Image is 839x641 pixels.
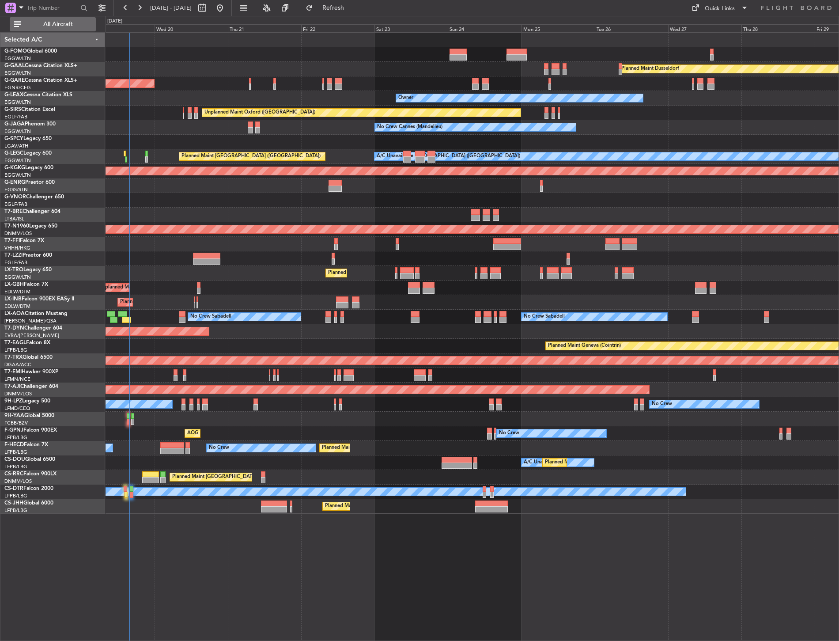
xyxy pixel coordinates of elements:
span: LX-INB [4,296,22,302]
div: Owner [398,91,413,105]
span: F-GPNJ [4,428,23,433]
a: G-SIRSCitation Excel [4,107,55,112]
span: T7-EAGL [4,340,26,345]
span: T7-TRX [4,355,23,360]
a: EGSS/STN [4,186,28,193]
a: EGGW/LTN [4,274,31,281]
div: No Crew [652,398,672,411]
div: No Crew [209,441,229,455]
span: F-HECD [4,442,24,448]
div: Tue 19 [81,24,155,32]
a: T7-BREChallenger 604 [4,209,60,214]
a: LFPB/LBG [4,463,27,470]
a: EGNR/CEG [4,84,31,91]
span: G-LEGC [4,151,23,156]
span: [DATE] - [DATE] [150,4,192,12]
a: EGLF/FAB [4,259,27,266]
div: Thu 21 [228,24,301,32]
div: Wed 27 [668,24,741,32]
div: No Crew [499,427,519,440]
div: Thu 28 [741,24,815,32]
span: G-LEAX [4,92,23,98]
a: 9H-LPZLegacy 500 [4,398,50,404]
a: G-KGKGLegacy 600 [4,165,53,171]
span: T7-LZZI [4,253,23,258]
span: 9H-LPZ [4,398,22,404]
button: Refresh [302,1,355,15]
a: LFPB/LBG [4,347,27,353]
a: F-HECDFalcon 7X [4,442,48,448]
span: G-ENRG [4,180,25,185]
span: G-JAGA [4,121,25,127]
a: EGGW/LTN [4,128,31,135]
div: Mon 25 [522,24,595,32]
a: T7-N1960Legacy 650 [4,224,57,229]
span: LX-GBH [4,282,24,287]
div: AOG Maint Hyères ([GEOGRAPHIC_DATA]-[GEOGRAPHIC_DATA]) [187,427,336,440]
a: T7-EAGLFalcon 8X [4,340,50,345]
div: Planned Maint [GEOGRAPHIC_DATA] ([GEOGRAPHIC_DATA]) [545,456,684,469]
span: G-FOMO [4,49,27,54]
a: LGAV/ATH [4,143,28,149]
a: CS-JHHGlobal 6000 [4,501,53,506]
div: Planned Maint Geneva (Cointrin) [548,339,621,353]
span: G-KGKG [4,165,25,171]
a: LFPB/LBG [4,493,27,499]
a: G-FOMOGlobal 6000 [4,49,57,54]
span: All Aircraft [23,21,93,27]
span: T7-N1960 [4,224,29,229]
a: LX-GBHFalcon 7X [4,282,48,287]
span: T7-FFI [4,238,20,243]
a: EGGW/LTN [4,70,31,76]
a: LX-AOACitation Mustang [4,311,68,316]
a: F-GPNJFalcon 900EX [4,428,57,433]
div: Planned Maint [GEOGRAPHIC_DATA] ([GEOGRAPHIC_DATA]) [181,150,321,163]
a: LFPB/LBG [4,449,27,455]
span: G-VNOR [4,194,26,200]
a: T7-FFIFalcon 7X [4,238,44,243]
a: LTBA/ISL [4,216,24,222]
span: Refresh [315,5,352,11]
a: DNMM/LOS [4,391,32,397]
div: Planned Maint [GEOGRAPHIC_DATA] ([GEOGRAPHIC_DATA]) [322,441,461,455]
a: G-VNORChallenger 650 [4,194,64,200]
a: G-SPCYLegacy 650 [4,136,52,141]
button: Quick Links [687,1,752,15]
a: [PERSON_NAME]/QSA [4,318,57,324]
a: DNMM/LOS [4,478,32,485]
div: Planned Maint [GEOGRAPHIC_DATA] ([GEOGRAPHIC_DATA]) [172,470,311,484]
a: G-GARECessna Citation XLS+ [4,78,77,83]
div: Sun 24 [448,24,521,32]
a: LFMN/NCE [4,376,30,383]
div: [DATE] [107,18,122,25]
div: No Crew Sabadell [524,310,565,323]
span: T7-DYN [4,326,24,331]
a: DGAA/ACC [4,361,31,368]
div: No Crew Cannes (Mandelieu) [377,121,442,134]
div: No Crew Sabadell [190,310,231,323]
span: CS-DOU [4,457,25,462]
div: Planned Maint [GEOGRAPHIC_DATA] ([GEOGRAPHIC_DATA]) [325,500,464,513]
input: Trip Number [27,1,78,15]
a: EDLW/DTM [4,303,30,310]
a: CS-DOUGlobal 6500 [4,457,55,462]
a: G-JAGAPhenom 300 [4,121,56,127]
a: T7-AJIChallenger 604 [4,384,58,389]
span: G-GARE [4,78,25,83]
a: CS-DTRFalcon 2000 [4,486,53,491]
a: EGLF/FAB [4,201,27,208]
span: CS-DTR [4,486,23,491]
a: LX-INBFalcon 900EX EASy II [4,296,74,302]
div: Unplanned Maint Oxford ([GEOGRAPHIC_DATA]) [204,106,315,119]
div: Wed 20 [155,24,228,32]
a: EGGW/LTN [4,99,31,106]
a: EGGW/LTN [4,157,31,164]
a: G-GAALCessna Citation XLS+ [4,63,77,68]
button: All Aircraft [10,17,96,31]
a: T7-TRXGlobal 6500 [4,355,53,360]
span: G-SIRS [4,107,21,112]
span: T7-AJI [4,384,20,389]
a: VHHH/HKG [4,245,30,251]
span: CS-JHH [4,501,23,506]
a: FCBB/BZV [4,420,28,426]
